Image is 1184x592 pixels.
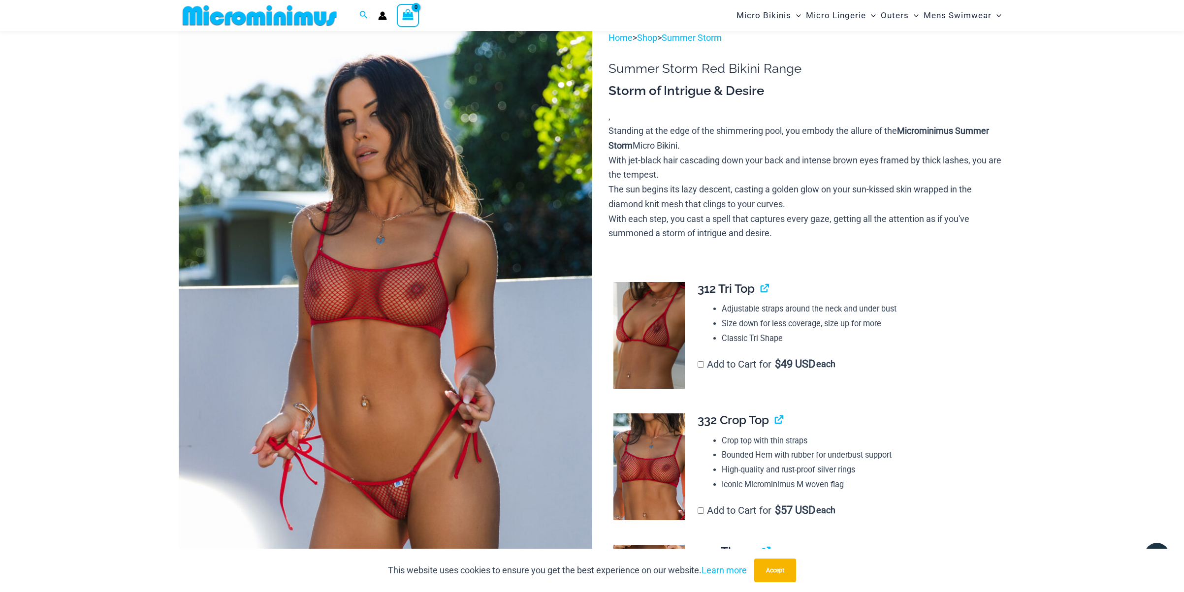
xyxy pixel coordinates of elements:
[909,3,919,28] span: Menu Toggle
[921,3,1004,28] a: Mens SwimwearMenu ToggleMenu Toggle
[722,331,997,346] li: Classic Tri Shape
[722,463,997,477] li: High-quality and rust-proof silver rings
[881,3,909,28] span: Outers
[722,448,997,463] li: Bounded Hem with rubber for underbust support
[637,32,657,43] a: Shop
[608,124,1005,241] p: Standing at the edge of the shimmering pool, you embody the allure of the Micro Bikini. With jet-...
[775,359,815,369] span: 49 USD
[722,316,997,331] li: Size down for less coverage, size up for more
[179,4,341,27] img: MM SHOP LOGO FLAT
[816,505,835,515] span: each
[775,505,815,515] span: 57 USD
[736,3,791,28] span: Micro Bikinis
[722,477,997,492] li: Iconic Microminimus M woven flag
[698,281,755,296] span: 312 Tri Top
[378,11,387,20] a: Account icon link
[866,3,876,28] span: Menu Toggle
[791,3,801,28] span: Menu Toggle
[397,4,419,27] a: View Shopping Cart, empty
[388,563,747,578] p: This website uses cookies to ensure you get the best experience on our website.
[608,31,1005,45] p: > >
[803,3,878,28] a: Micro LingerieMenu ToggleMenu Toggle
[775,504,781,516] span: $
[754,559,796,582] button: Accept
[662,32,722,43] a: Summer Storm
[608,61,1005,76] h1: Summer Storm Red Bikini Range
[698,413,769,427] span: 332 Crop Top
[775,358,781,370] span: $
[608,32,633,43] a: Home
[992,3,1001,28] span: Menu Toggle
[698,361,704,368] input: Add to Cart for$49 USD each
[722,434,997,448] li: Crop top with thin straps
[698,504,835,516] label: Add to Cart for
[698,358,835,370] label: Add to Cart for
[608,83,1005,241] div: ,
[698,507,704,514] input: Add to Cart for$57 USD each
[702,565,747,575] a: Learn more
[613,413,685,520] img: Summer Storm Red 332 Crop Top
[878,3,921,28] a: OutersMenu ToggleMenu Toggle
[698,544,756,559] span: 449 Thong
[734,3,803,28] a: Micro BikinisMenu ToggleMenu Toggle
[608,83,1005,99] h3: Storm of Intrigue & Desire
[359,9,368,22] a: Search icon link
[613,282,685,389] img: Summer Storm Red 312 Tri Top
[733,1,1006,30] nav: Site Navigation
[806,3,866,28] span: Micro Lingerie
[722,302,997,316] li: Adjustable straps around the neck and under bust
[924,3,992,28] span: Mens Swimwear
[816,359,835,369] span: each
